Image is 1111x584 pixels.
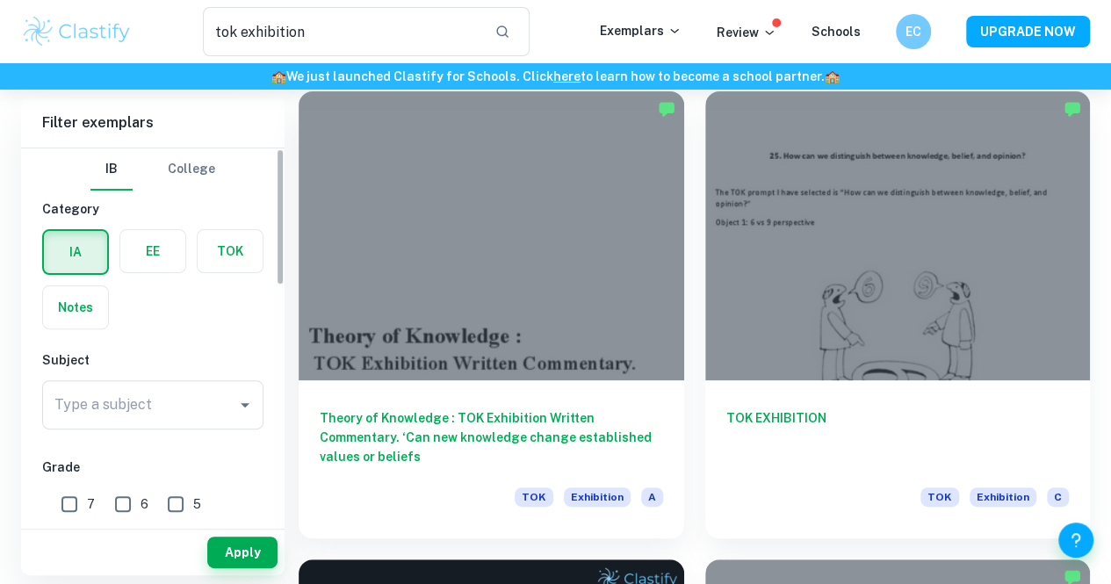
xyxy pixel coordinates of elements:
[658,100,675,118] img: Marked
[825,69,840,83] span: 🏫
[600,21,682,40] p: Exemplars
[970,487,1036,507] span: Exhibition
[1058,523,1093,558] button: Help and Feedback
[42,458,263,477] h6: Grade
[168,148,215,191] button: College
[90,148,133,191] button: IB
[717,23,776,42] p: Review
[1047,487,1069,507] span: C
[515,487,553,507] span: TOK
[726,408,1070,466] h6: TOK EXHIBITION
[203,7,480,56] input: Search for any exemplars...
[920,487,959,507] span: TOK
[120,230,185,272] button: EE
[42,350,263,370] h6: Subject
[198,230,263,272] button: TOK
[21,98,285,148] h6: Filter exemplars
[4,67,1107,86] h6: We just launched Clastify for Schools. Click to learn how to become a school partner.
[641,487,663,507] span: A
[193,494,201,514] span: 5
[904,22,924,41] h6: EC
[812,25,861,39] a: Schools
[90,148,215,191] div: Filter type choice
[207,537,278,568] button: Apply
[564,487,631,507] span: Exhibition
[44,231,107,273] button: IA
[1064,100,1081,118] img: Marked
[87,494,95,514] span: 7
[896,14,931,49] button: EC
[553,69,581,83] a: here
[299,91,684,538] a: Theory of Knowledge : TOK Exhibition Written Commentary. ‘Can new knowledge change established va...
[966,16,1090,47] button: UPGRADE NOW
[43,286,108,328] button: Notes
[271,69,286,83] span: 🏫
[705,91,1091,538] a: TOK EXHIBITIONTOKExhibitionC
[233,393,257,417] button: Open
[320,408,663,466] h6: Theory of Knowledge : TOK Exhibition Written Commentary. ‘Can new knowledge change established va...
[42,199,263,219] h6: Category
[21,14,133,49] img: Clastify logo
[141,494,148,514] span: 6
